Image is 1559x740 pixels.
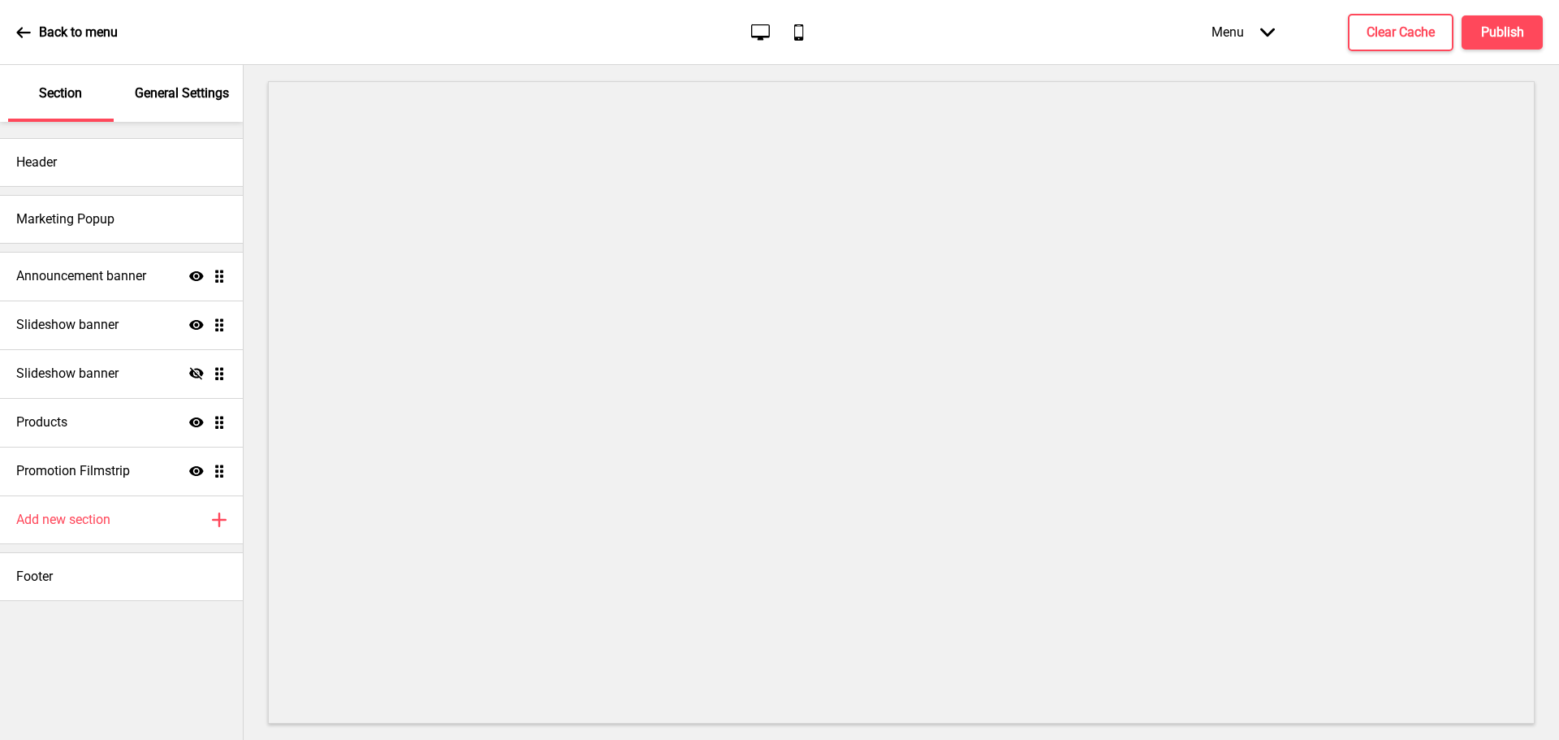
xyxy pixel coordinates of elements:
h4: Announcement banner [16,267,146,285]
h4: Promotion Filmstrip [16,462,130,480]
a: Back to menu [16,11,118,54]
h4: Marketing Popup [16,210,114,228]
p: Back to menu [39,24,118,41]
h4: Slideshow banner [16,365,119,383]
h4: Footer [16,568,53,586]
button: Publish [1462,15,1543,50]
h4: Slideshow banner [16,316,119,334]
h4: Clear Cache [1367,24,1435,41]
div: Menu [1195,8,1291,56]
h4: Add new section [16,511,110,529]
p: General Settings [135,84,229,102]
button: Clear Cache [1348,14,1453,51]
h4: Publish [1481,24,1524,41]
p: Section [39,84,82,102]
h4: Products [16,413,67,431]
h4: Header [16,154,57,171]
